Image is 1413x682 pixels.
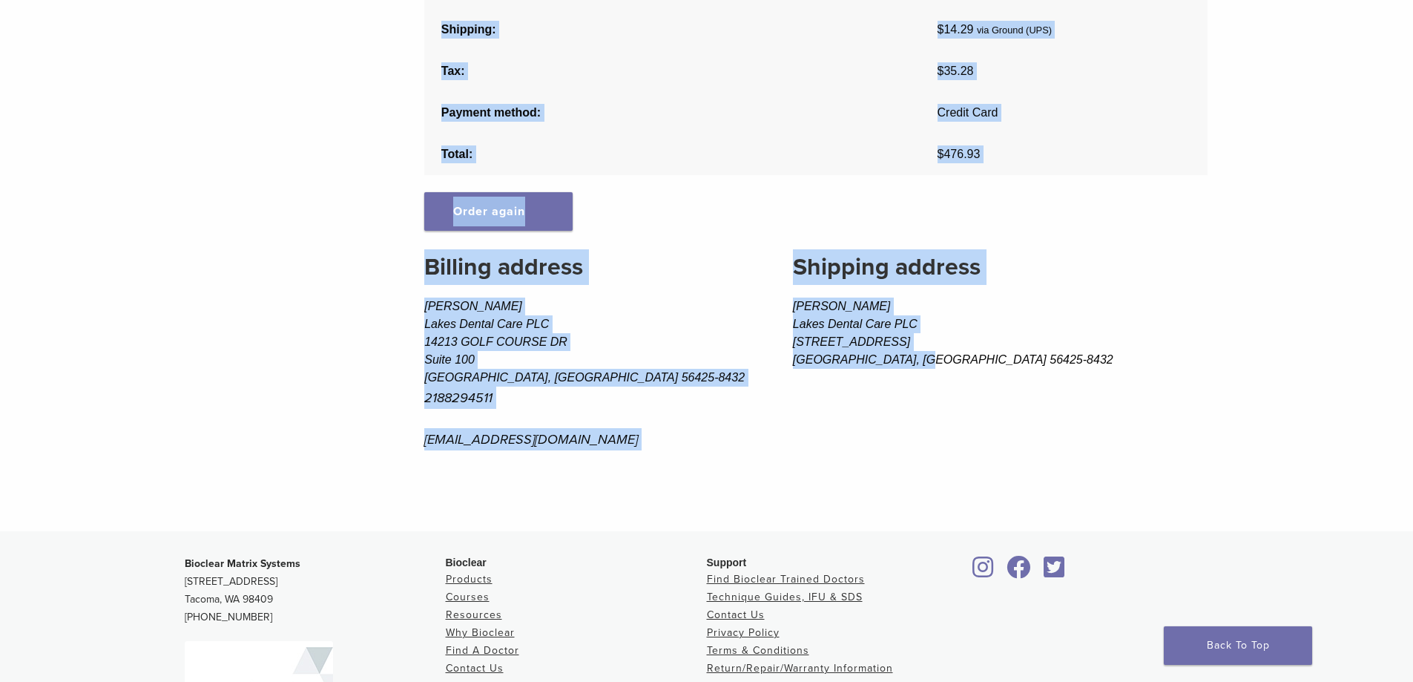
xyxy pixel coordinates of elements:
p: [EMAIL_ADDRESS][DOMAIN_NAME] [424,428,747,450]
a: Products [446,573,493,586]
a: Bioclear [1002,565,1036,580]
address: [PERSON_NAME] Lakes Dental Care PLC 14213 GOLF COURSE DR Suite 100 [GEOGRAPHIC_DATA], [GEOGRAPHIC... [424,298,747,450]
a: Bioclear [968,565,999,580]
th: Tax: [424,50,920,92]
a: Resources [446,609,502,621]
p: [STREET_ADDRESS] Tacoma, WA 98409 [PHONE_NUMBER] [185,555,446,626]
address: [PERSON_NAME] Lakes Dental Care PLC [STREET_ADDRESS] [GEOGRAPHIC_DATA], [GEOGRAPHIC_DATA] 56425-8432 [793,298,1208,369]
a: Courses [446,591,490,603]
span: 476.93 [938,148,981,160]
span: Support [707,557,747,568]
a: Privacy Policy [707,626,780,639]
p: 2188294511 [424,387,747,409]
h2: Shipping address [793,249,1208,285]
td: Credit Card [920,92,1208,134]
a: Order again [424,192,573,231]
th: Payment method: [424,92,920,134]
th: Shipping: [424,9,920,50]
span: 35.28 [938,65,974,77]
a: Back To Top [1164,626,1312,665]
a: Contact Us [707,609,765,621]
span: $ [938,65,944,77]
a: Return/Repair/Warranty Information [707,662,893,675]
strong: Bioclear Matrix Systems [185,557,300,570]
a: Find A Doctor [446,644,519,657]
h2: Billing address [424,249,747,285]
span: Bioclear [446,557,487,568]
a: Technique Guides, IFU & SDS [707,591,863,603]
a: Contact Us [446,662,504,675]
span: $ [938,23,944,36]
a: Bioclear [1039,565,1070,580]
span: $ [938,148,944,160]
a: Terms & Conditions [707,644,809,657]
span: 14.29 [938,23,974,36]
th: Total: [424,134,920,175]
small: via Ground (UPS) [977,24,1052,36]
a: Why Bioclear [446,626,515,639]
a: Find Bioclear Trained Doctors [707,573,865,586]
